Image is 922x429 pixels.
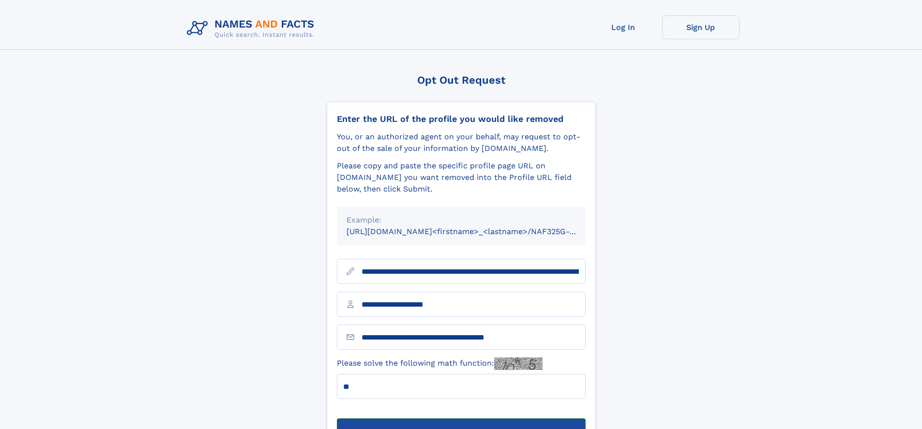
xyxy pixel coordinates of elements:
[347,214,576,226] div: Example:
[327,74,596,86] div: Opt Out Request
[585,15,662,39] a: Log In
[337,357,543,370] label: Please solve the following math function:
[337,131,586,154] div: You, or an authorized agent on your behalf, may request to opt-out of the sale of your informatio...
[337,160,586,195] div: Please copy and paste the specific profile page URL on [DOMAIN_NAME] you want removed into the Pr...
[347,227,604,236] small: [URL][DOMAIN_NAME]<firstname>_<lastname>/NAF325G-xxxxxxxx
[183,15,322,42] img: Logo Names and Facts
[337,114,586,124] div: Enter the URL of the profile you would like removed
[662,15,740,39] a: Sign Up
